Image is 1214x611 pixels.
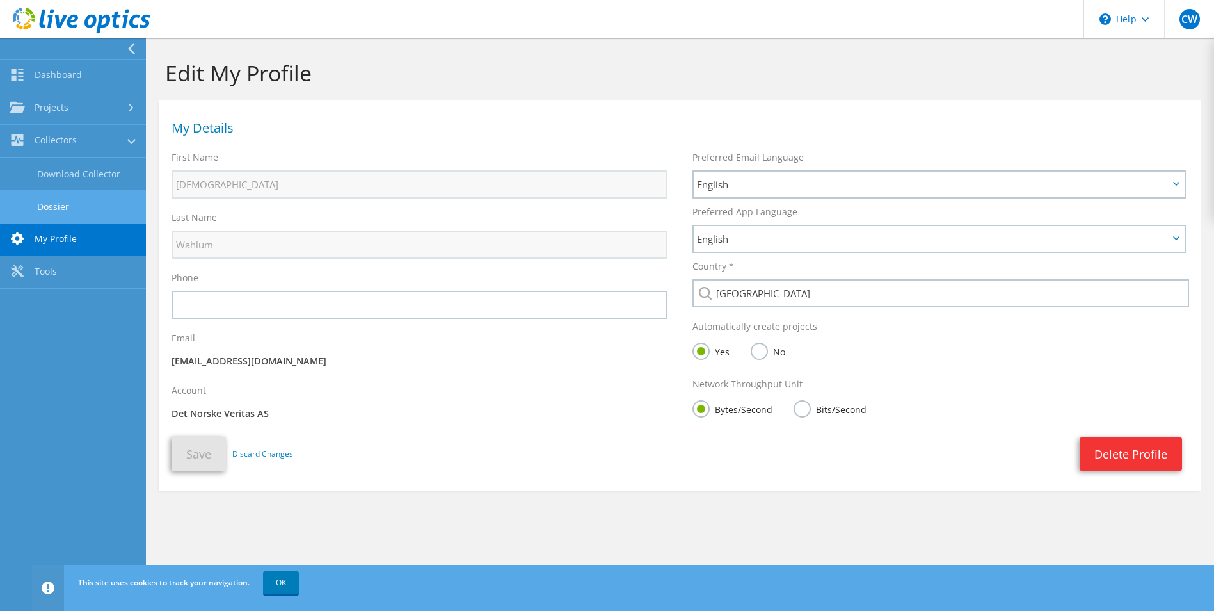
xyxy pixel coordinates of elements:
[172,332,195,345] label: Email
[1080,437,1182,471] a: Delete Profile
[751,343,785,359] label: No
[232,447,293,461] a: Discard Changes
[172,384,206,397] label: Account
[172,211,217,224] label: Last Name
[172,272,198,284] label: Phone
[165,60,1188,86] h1: Edit My Profile
[692,151,804,164] label: Preferred Email Language
[697,231,1169,247] span: English
[692,343,730,359] label: Yes
[692,260,734,273] label: Country *
[263,571,299,594] a: OK
[1179,9,1200,29] span: CW
[692,400,772,416] label: Bytes/Second
[172,151,218,164] label: First Name
[78,577,250,588] span: This site uses cookies to track your navigation.
[697,177,1169,192] span: English
[172,437,226,471] button: Save
[172,354,667,368] p: [EMAIL_ADDRESS][DOMAIN_NAME]
[172,122,1182,134] h1: My Details
[692,206,797,218] label: Preferred App Language
[692,320,817,333] label: Automatically create projects
[172,407,667,421] p: Det Norske Veritas AS
[692,378,803,391] label: Network Throughput Unit
[1099,13,1111,25] svg: \n
[794,400,867,416] label: Bits/Second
